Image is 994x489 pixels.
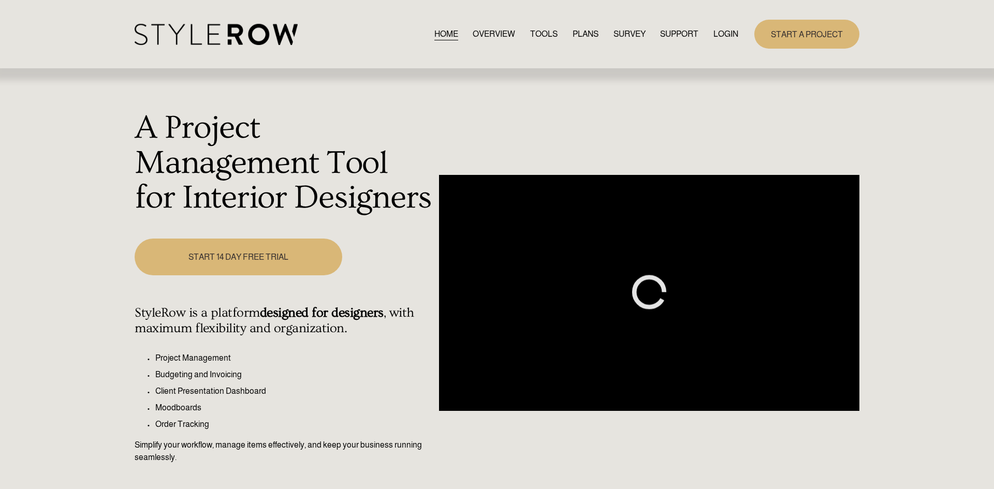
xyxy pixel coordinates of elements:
h4: StyleRow is a platform , with maximum flexibility and organization. [135,305,433,336]
h1: A Project Management Tool for Interior Designers [135,111,433,216]
p: Moodboards [155,402,433,414]
a: HOME [434,27,458,41]
p: Simplify your workflow, manage items effectively, and keep your business running seamlessly. [135,439,433,464]
a: LOGIN [713,27,738,41]
span: SUPPORT [660,28,698,40]
a: folder dropdown [660,27,698,41]
img: StyleRow [135,24,298,45]
a: START 14 DAY FREE TRIAL [135,239,342,275]
p: Budgeting and Invoicing [155,368,433,381]
a: START A PROJECT [754,20,859,48]
a: TOOLS [530,27,558,41]
strong: designed for designers [260,305,384,320]
a: SURVEY [613,27,646,41]
a: PLANS [573,27,598,41]
a: OVERVIEW [473,27,515,41]
p: Project Management [155,352,433,364]
p: Order Tracking [155,418,433,431]
p: Client Presentation Dashboard [155,385,433,397]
